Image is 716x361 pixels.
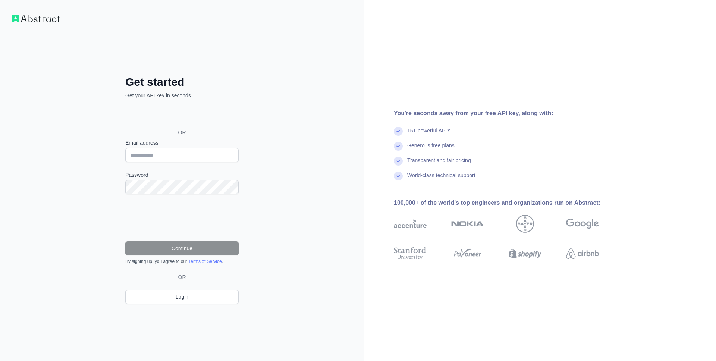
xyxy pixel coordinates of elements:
[125,171,239,179] label: Password
[125,75,239,89] h2: Get started
[125,290,239,304] a: Login
[516,215,534,233] img: bayer
[125,258,239,264] div: By signing up, you agree to our .
[407,172,475,186] div: World-class technical support
[566,215,599,233] img: google
[451,215,484,233] img: nokia
[394,127,403,136] img: check mark
[394,215,427,233] img: accenture
[509,245,541,262] img: shopify
[394,172,403,180] img: check mark
[125,203,239,232] iframe: reCAPTCHA
[122,107,241,124] iframe: Sign in with Google Button
[125,92,239,99] p: Get your API key in seconds
[451,245,484,262] img: payoneer
[394,245,427,262] img: stanford university
[394,142,403,151] img: check mark
[172,129,192,136] span: OR
[12,15,60,22] img: Workflow
[394,198,623,207] div: 100,000+ of the world's top engineers and organizations run on Abstract:
[407,157,471,172] div: Transparent and fair pricing
[125,241,239,255] button: Continue
[407,142,455,157] div: Generous free plans
[394,109,623,118] div: You're seconds away from your free API key, along with:
[566,245,599,262] img: airbnb
[125,139,239,147] label: Email address
[175,273,189,281] span: OR
[188,259,222,264] a: Terms of Service
[407,127,450,142] div: 15+ powerful API's
[394,157,403,166] img: check mark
